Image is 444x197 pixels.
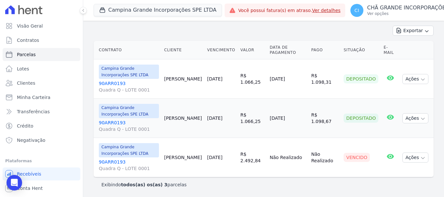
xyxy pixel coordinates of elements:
[355,8,359,13] span: CI
[267,59,309,99] td: [DATE]
[17,185,43,191] span: Conta Hent
[402,74,428,84] button: Ações
[17,94,50,101] span: Minha Carteira
[402,153,428,163] button: Ações
[238,41,267,59] th: Valor
[3,77,80,90] a: Clientes
[3,182,80,195] a: Conta Hent
[341,41,381,59] th: Situação
[3,62,80,75] a: Lotes
[238,59,267,99] td: R$ 1.066,25
[17,66,29,72] span: Lotes
[267,41,309,59] th: Data de Pagamento
[17,171,41,177] span: Recebíveis
[207,76,222,81] a: [DATE]
[162,41,204,59] th: Cliente
[344,74,378,83] div: Depositado
[99,126,159,132] span: Quadra Q - LOTE 0001
[5,157,78,165] div: Plataformas
[17,123,33,129] span: Crédito
[17,80,35,86] span: Clientes
[3,48,80,61] a: Parcelas
[312,8,341,13] a: Ver detalhes
[99,65,159,79] span: Campina Grande Incorporações SPE LTDA
[3,34,80,47] a: Contratos
[99,159,159,172] a: 90ARR0193Quadra Q - LOTE 0001
[101,181,187,188] p: Exibindo parcelas
[121,182,167,187] b: todos(as) os(as) 3
[17,137,46,143] span: Negativação
[17,23,43,29] span: Visão Geral
[309,41,341,59] th: Pago
[162,138,204,177] td: [PERSON_NAME]
[94,41,162,59] th: Contrato
[402,113,428,123] button: Ações
[204,41,238,59] th: Vencimento
[267,99,309,138] td: [DATE]
[207,116,222,121] a: [DATE]
[17,108,50,115] span: Transferências
[3,91,80,104] a: Minha Carteira
[238,99,267,138] td: R$ 1.066,25
[3,119,80,132] a: Crédito
[3,105,80,118] a: Transferências
[3,134,80,147] a: Negativação
[393,26,434,36] button: Exportar
[99,80,159,93] a: 90ARR0193Quadra Q - LOTE 0001
[381,41,400,59] th: E-mail
[207,155,222,160] a: [DATE]
[99,119,159,132] a: 90ARR0193Quadra Q - LOTE 0001
[3,19,80,32] a: Visão Geral
[94,4,222,16] button: Campina Grande Incorporações SPE LTDA
[309,59,341,99] td: R$ 1.098,31
[162,99,204,138] td: [PERSON_NAME]
[3,167,80,180] a: Recebíveis
[162,59,204,99] td: [PERSON_NAME]
[267,138,309,177] td: Não Realizado
[7,175,22,191] div: Open Intercom Messenger
[99,143,159,157] span: Campina Grande Incorporações SPE LTDA
[309,138,341,177] td: Não Realizado
[344,153,370,162] div: Vencido
[238,7,341,14] span: Você possui fatura(s) em atraso.
[99,104,159,118] span: Campina Grande Incorporações SPE LTDA
[17,37,39,43] span: Contratos
[99,87,159,93] span: Quadra Q - LOTE 0001
[238,138,267,177] td: R$ 2.492,84
[99,165,159,172] span: Quadra Q - LOTE 0001
[17,51,36,58] span: Parcelas
[344,114,378,123] div: Depositado
[309,99,341,138] td: R$ 1.098,67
